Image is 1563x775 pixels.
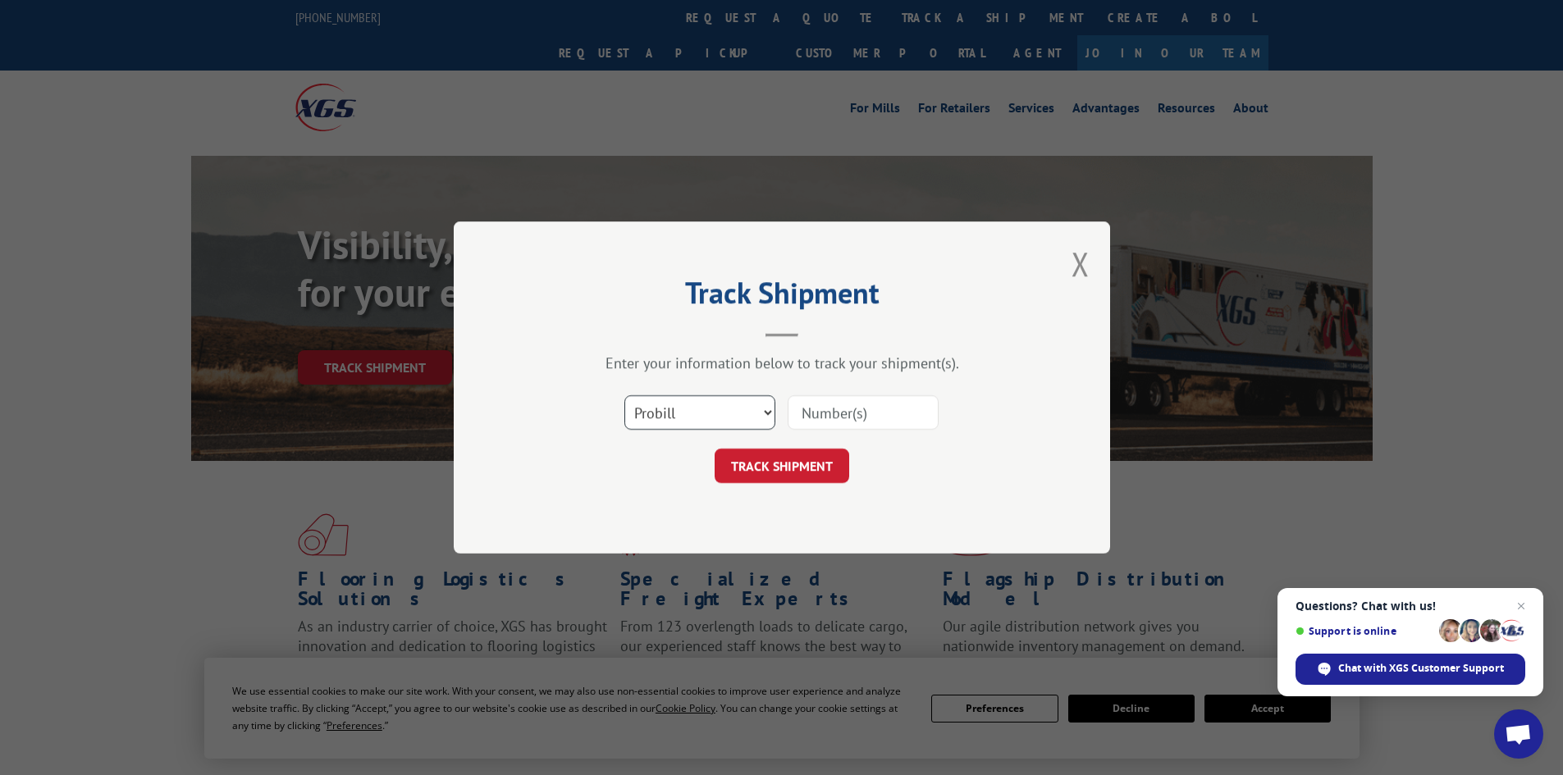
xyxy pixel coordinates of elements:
[1494,709,1543,759] div: Open chat
[1296,654,1525,685] div: Chat with XGS Customer Support
[536,353,1028,372] div: Enter your information below to track your shipment(s).
[715,449,849,483] button: TRACK SHIPMENT
[788,395,939,430] input: Number(s)
[1511,596,1531,616] span: Close chat
[1296,625,1433,637] span: Support is online
[1296,599,1525,613] span: Questions? Chat with us!
[1072,242,1090,285] button: Close modal
[1338,661,1504,676] span: Chat with XGS Customer Support
[536,281,1028,312] h2: Track Shipment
